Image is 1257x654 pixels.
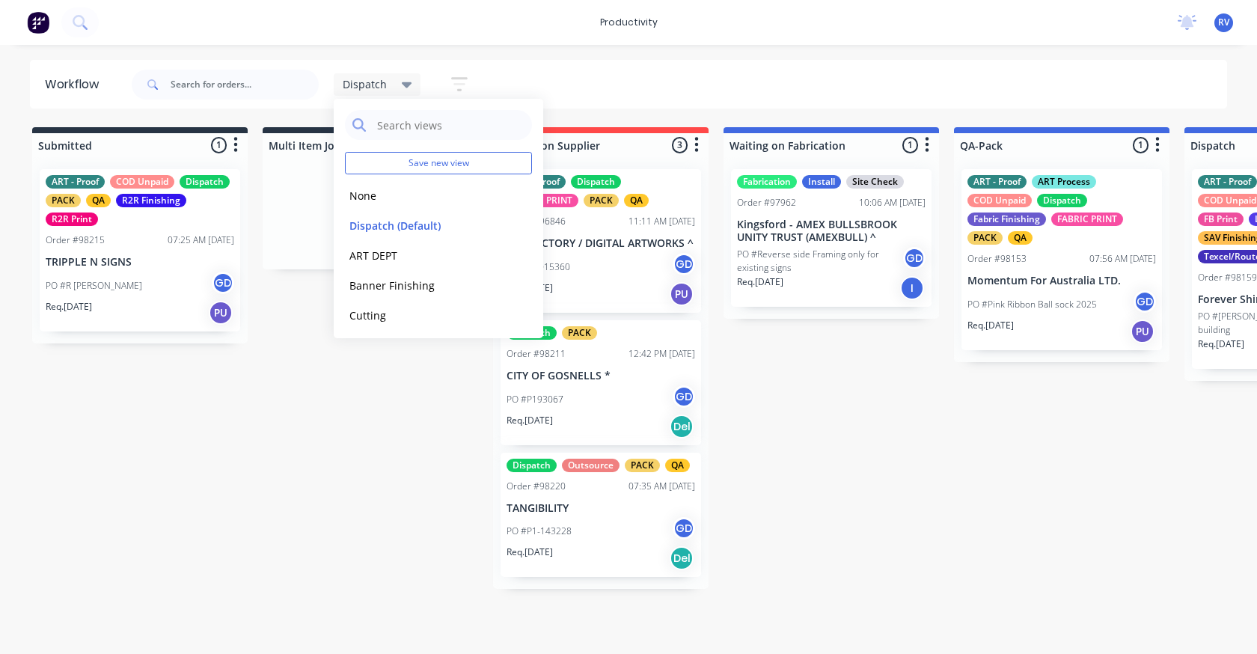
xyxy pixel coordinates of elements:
div: Install [802,175,841,189]
div: Order #98220 [507,480,566,493]
span: Dispatch [343,76,387,92]
p: TANGIBILITY [507,502,695,515]
p: Kingsford - AMEX BULLSBROOK UNITY TRUST (AMEXBULL) ^ [737,218,926,244]
div: FabricationInstallSite CheckOrder #9796210:06 AM [DATE]Kingsford - AMEX BULLSBROOK UNITY TRUST (A... [731,169,932,307]
button: Fabric Finishing [345,337,504,354]
div: 10:06 AM [DATE] [859,196,926,210]
div: Order #97962 [737,196,796,210]
div: 11:11 AM [DATE] [628,215,695,228]
div: QA [624,194,649,207]
p: Req. [DATE] [967,319,1014,332]
span: RV [1218,16,1229,29]
div: PACK [625,459,660,472]
div: GD [212,272,234,294]
div: COD Unpaid [110,175,174,189]
div: PACK [584,194,619,207]
div: Fabric Finishing [967,213,1046,226]
p: PO #Reverse side Framing only for existing signs [737,248,903,275]
div: Order #98211 [507,347,566,361]
div: PU [209,301,233,325]
p: CITY OF GOSNELLS * [507,370,695,382]
div: Order #98153 [967,252,1027,266]
p: Req. [DATE] [507,545,553,559]
div: PACK [967,231,1003,245]
div: QA [1008,231,1033,245]
div: PU [670,282,694,306]
div: Dispatch [1037,194,1087,207]
div: QA [86,194,111,207]
div: 12:42 PM [DATE] [628,347,695,361]
div: Site Check [846,175,904,189]
div: I [900,276,924,300]
div: 07:25 AM [DATE] [168,233,234,247]
div: ART - Proof [1198,175,1257,189]
button: ART DEPT [345,247,504,264]
div: 07:35 AM [DATE] [628,480,695,493]
p: PO #P193067 [507,393,563,406]
div: R2R Print [46,213,98,226]
div: GD [1134,290,1156,313]
button: Banner Finishing [345,277,504,294]
div: GD [903,247,926,269]
div: ART Process [1032,175,1096,189]
div: PACK [46,194,81,207]
div: PACK [562,326,597,340]
div: Fabrication [737,175,797,189]
div: productivity [593,11,665,34]
div: GD [673,517,695,540]
div: PU [1131,320,1154,343]
div: ART - ProofDispatchFABRIC PRINTPACKQAOrder #9684611:11 AM [DATE]THE FACTORY / DIGITAL ARTWORKS ^P... [501,169,701,313]
div: R2R Finishing [116,194,186,207]
button: None [345,187,504,204]
p: Req. [DATE] [46,300,92,314]
div: GD [673,385,695,408]
div: Dispatch [571,175,621,189]
div: ART - ProofART ProcessCOD UnpaidDispatchFabric FinishingFABRIC PRINTPACKQAOrder #9815307:56 AM [D... [961,169,1162,350]
div: DispatchPACKOrder #9821112:42 PM [DATE]CITY OF GOSNELLS *PO #P193067GDReq.[DATE]Del [501,320,701,445]
input: Search views [376,110,524,140]
div: Dispatch [180,175,230,189]
p: PO #P1-143228 [507,525,572,538]
button: Dispatch (Default) [345,217,504,234]
img: Factory [27,11,49,34]
div: FABRIC PRINT [1051,213,1123,226]
div: 07:56 AM [DATE] [1089,252,1156,266]
p: PO #R [PERSON_NAME] [46,279,142,293]
p: TRIPPLE N SIGNS [46,256,234,269]
div: ART - Proof [46,175,105,189]
input: Search for orders... [171,70,319,100]
p: THE FACTORY / DIGITAL ARTWORKS ^ [507,237,695,250]
div: Order #98215 [46,233,105,247]
p: PO #Pink Ribbon Ball sock 2025 [967,298,1097,311]
button: Cutting [345,307,504,324]
div: COD Unpaid [967,194,1032,207]
p: Momentum For Australia LTD. [967,275,1156,287]
div: ART - Proof [967,175,1027,189]
p: Req. [DATE] [737,275,783,289]
div: ART - ProofCOD UnpaidDispatchPACKQAR2R FinishingR2R PrintOrder #9821507:25 AM [DATE]TRIPPLE N SIG... [40,169,240,331]
div: Outsource [562,459,620,472]
div: Workflow [45,76,106,94]
div: DispatchOutsourcePACKQAOrder #9822007:35 AM [DATE]TANGIBILITYPO #P1-143228GDReq.[DATE]Del [501,453,701,578]
div: Order #98159 [1198,271,1257,284]
p: Req. [DATE] [1198,337,1244,351]
div: FB Print [1198,213,1244,226]
p: Req. [DATE] [507,414,553,427]
div: Dispatch [507,459,557,472]
div: Del [670,415,694,438]
div: GD [673,253,695,275]
div: Del [670,546,694,570]
button: Save new view [345,152,532,174]
div: QA [665,459,690,472]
